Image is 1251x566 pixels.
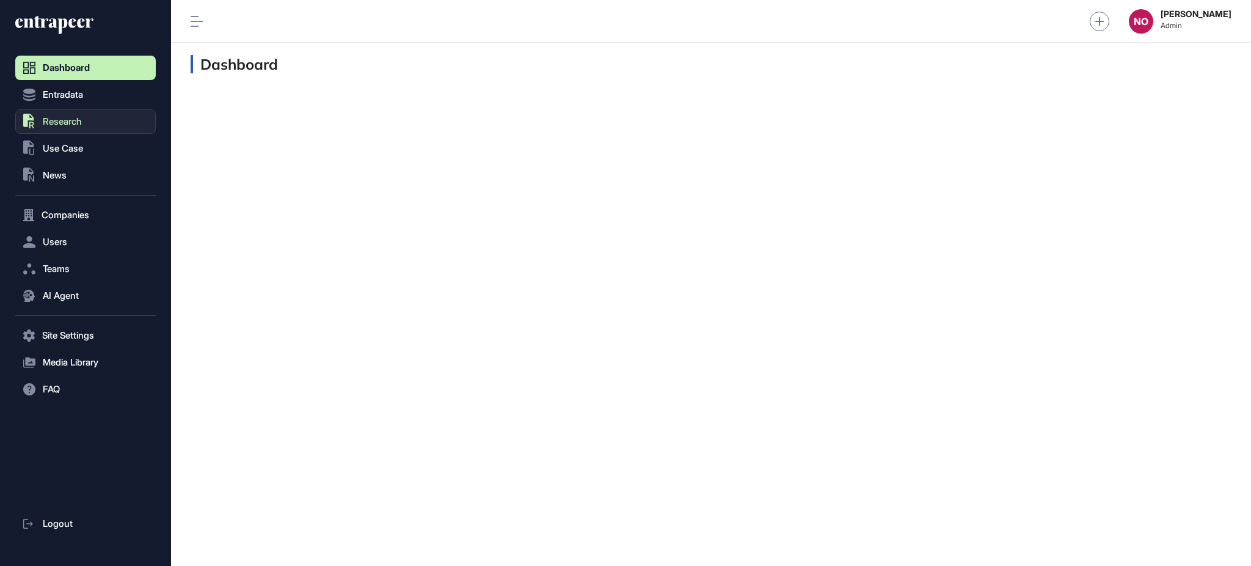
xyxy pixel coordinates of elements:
h3: Dashboard [191,55,278,73]
span: Users [43,237,67,247]
span: Research [43,117,82,127]
span: Site Settings [42,331,94,340]
span: Admin [1161,21,1231,30]
span: Dashboard [43,63,90,73]
button: Media Library [15,350,156,375]
button: Companies [15,203,156,227]
span: Teams [43,264,70,274]
span: Media Library [43,358,98,367]
button: Users [15,230,156,254]
button: FAQ [15,377,156,402]
span: Logout [43,519,73,529]
button: Entradata [15,83,156,107]
span: News [43,171,67,180]
span: Entradata [43,90,83,100]
span: AI Agent [43,291,79,301]
button: Site Settings [15,323,156,348]
span: FAQ [43,384,60,394]
button: Use Case [15,136,156,161]
a: Dashboard [15,56,156,80]
button: Research [15,109,156,134]
button: Teams [15,257,156,281]
button: NO [1129,9,1153,34]
span: Companies [42,210,89,220]
button: AI Agent [15,284,156,308]
strong: [PERSON_NAME] [1161,9,1231,19]
a: Logout [15,512,156,536]
span: Use Case [43,144,83,153]
button: News [15,163,156,188]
